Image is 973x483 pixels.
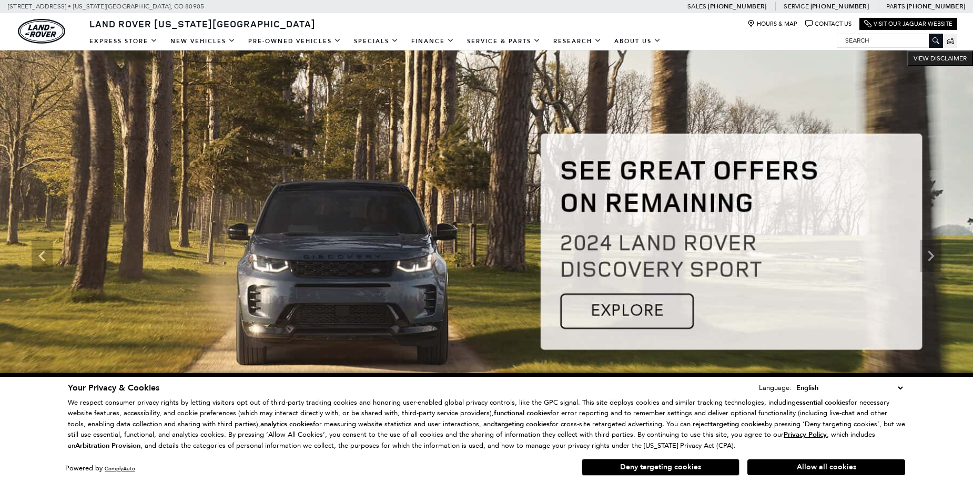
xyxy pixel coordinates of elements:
a: Land Rover [US_STATE][GEOGRAPHIC_DATA] [83,17,322,30]
button: Allow all cookies [747,459,905,475]
a: Visit Our Jaguar Website [864,20,952,28]
span: Parts [886,3,905,10]
div: Previous [32,240,53,272]
a: Research [547,32,608,50]
strong: targeting cookies [710,419,765,429]
a: Hours & Map [747,20,797,28]
span: Service [784,3,808,10]
strong: Arbitration Provision [75,441,140,450]
a: Service & Parts [461,32,547,50]
a: ComplyAuto [105,465,135,472]
strong: functional cookies [494,408,550,418]
a: [STREET_ADDRESS] • [US_STATE][GEOGRAPHIC_DATA], CO 80905 [8,3,204,10]
a: [PHONE_NUMBER] [810,2,869,11]
span: Sales [687,3,706,10]
strong: analytics cookies [260,419,313,429]
img: Land Rover [18,19,65,44]
nav: Main Navigation [83,32,667,50]
a: [PHONE_NUMBER] [907,2,965,11]
span: Land Rover [US_STATE][GEOGRAPHIC_DATA] [89,17,316,30]
input: Search [837,34,942,47]
select: Language Select [794,382,905,394]
a: New Vehicles [164,32,242,50]
div: Language: [759,384,792,391]
span: VIEW DISCLAIMER [914,54,967,63]
a: Specials [348,32,405,50]
a: Contact Us [805,20,852,28]
a: Privacy Policy [784,430,827,438]
a: land-rover [18,19,65,44]
p: We respect consumer privacy rights by letting visitors opt out of third-party tracking cookies an... [68,397,905,451]
button: Deny targeting cookies [582,459,739,476]
strong: essential cookies [796,398,848,407]
button: VIEW DISCLAIMER [907,50,973,66]
div: Next [920,240,941,272]
span: Your Privacy & Cookies [68,382,159,394]
div: Powered by [65,465,135,472]
a: Finance [405,32,461,50]
u: Privacy Policy [784,430,827,439]
a: EXPRESS STORE [83,32,164,50]
a: [PHONE_NUMBER] [708,2,766,11]
a: Pre-Owned Vehicles [242,32,348,50]
a: About Us [608,32,667,50]
strong: targeting cookies [495,419,550,429]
